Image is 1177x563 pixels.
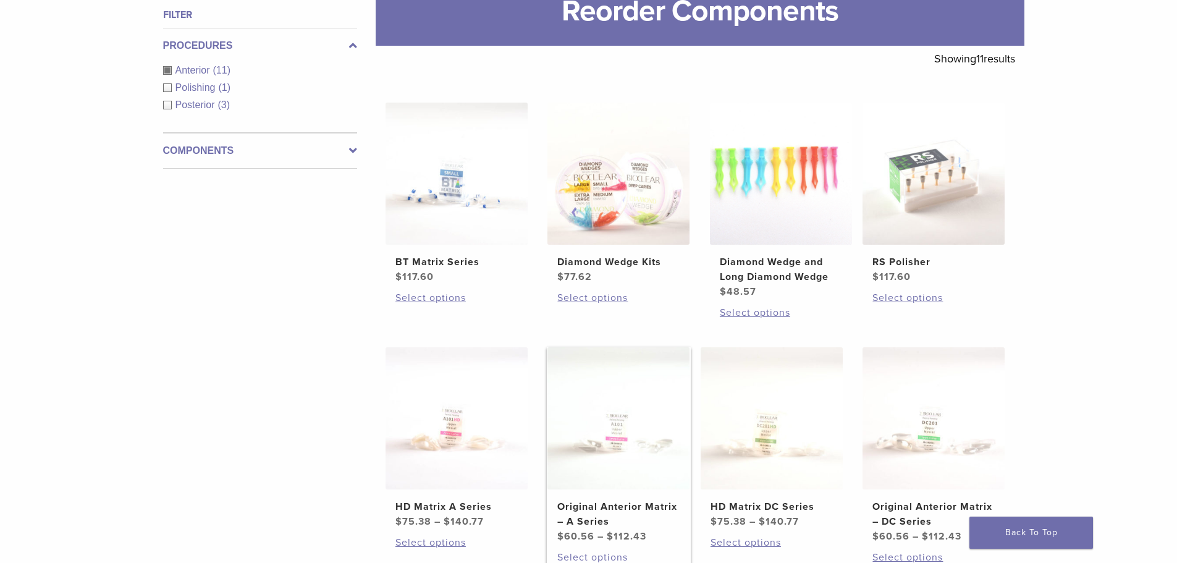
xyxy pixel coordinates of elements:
[711,535,833,550] a: Select options for “HD Matrix DC Series”
[557,530,594,543] bdi: 60.56
[711,515,717,528] span: $
[395,255,518,269] h2: BT Matrix Series
[720,286,756,298] bdi: 48.57
[175,65,213,75] span: Anterior
[175,99,218,110] span: Posterior
[395,499,518,514] h2: HD Matrix A Series
[863,103,1005,245] img: RS Polisher
[701,347,843,489] img: HD Matrix DC Series
[213,65,230,75] span: (11)
[395,271,402,283] span: $
[872,255,995,269] h2: RS Polisher
[218,82,230,93] span: (1)
[872,530,909,543] bdi: 60.56
[385,103,529,284] a: BT Matrix SeriesBT Matrix Series $117.60
[711,499,833,514] h2: HD Matrix DC Series
[597,530,604,543] span: –
[547,347,690,489] img: Original Anterior Matrix - A Series
[434,515,441,528] span: –
[872,290,995,305] a: Select options for “RS Polisher”
[720,286,727,298] span: $
[872,530,879,543] span: $
[607,530,646,543] bdi: 112.43
[163,38,357,53] label: Procedures
[557,530,564,543] span: $
[163,143,357,158] label: Components
[759,515,766,528] span: $
[913,530,919,543] span: –
[557,271,564,283] span: $
[709,103,853,299] a: Diamond Wedge and Long Diamond WedgeDiamond Wedge and Long Diamond Wedge $48.57
[700,347,844,529] a: HD Matrix DC SeriesHD Matrix DC Series
[922,530,929,543] span: $
[547,347,691,544] a: Original Anterior Matrix - A SeriesOriginal Anterior Matrix – A Series
[934,46,1015,72] p: Showing results
[557,255,680,269] h2: Diamond Wedge Kits
[607,530,614,543] span: $
[395,271,434,283] bdi: 117.60
[872,499,995,529] h2: Original Anterior Matrix – DC Series
[547,103,691,284] a: Diamond Wedge KitsDiamond Wedge Kits $77.62
[862,103,1006,284] a: RS PolisherRS Polisher $117.60
[163,7,357,22] h4: Filter
[922,530,961,543] bdi: 112.43
[720,255,842,284] h2: Diamond Wedge and Long Diamond Wedge
[557,290,680,305] a: Select options for “Diamond Wedge Kits”
[444,515,484,528] bdi: 140.77
[711,515,746,528] bdi: 75.38
[395,535,518,550] a: Select options for “HD Matrix A Series”
[175,82,219,93] span: Polishing
[444,515,450,528] span: $
[557,499,680,529] h2: Original Anterior Matrix – A Series
[969,517,1093,549] a: Back To Top
[386,347,528,489] img: HD Matrix A Series
[710,103,852,245] img: Diamond Wedge and Long Diamond Wedge
[749,515,756,528] span: –
[872,271,911,283] bdi: 117.60
[872,271,879,283] span: $
[395,290,518,305] a: Select options for “BT Matrix Series”
[759,515,799,528] bdi: 140.77
[395,515,402,528] span: $
[218,99,230,110] span: (3)
[395,515,431,528] bdi: 75.38
[862,347,1006,544] a: Original Anterior Matrix - DC SeriesOriginal Anterior Matrix – DC Series
[720,305,842,320] a: Select options for “Diamond Wedge and Long Diamond Wedge”
[976,52,984,66] span: 11
[557,271,592,283] bdi: 77.62
[385,347,529,529] a: HD Matrix A SeriesHD Matrix A Series
[547,103,690,245] img: Diamond Wedge Kits
[386,103,528,245] img: BT Matrix Series
[863,347,1005,489] img: Original Anterior Matrix - DC Series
